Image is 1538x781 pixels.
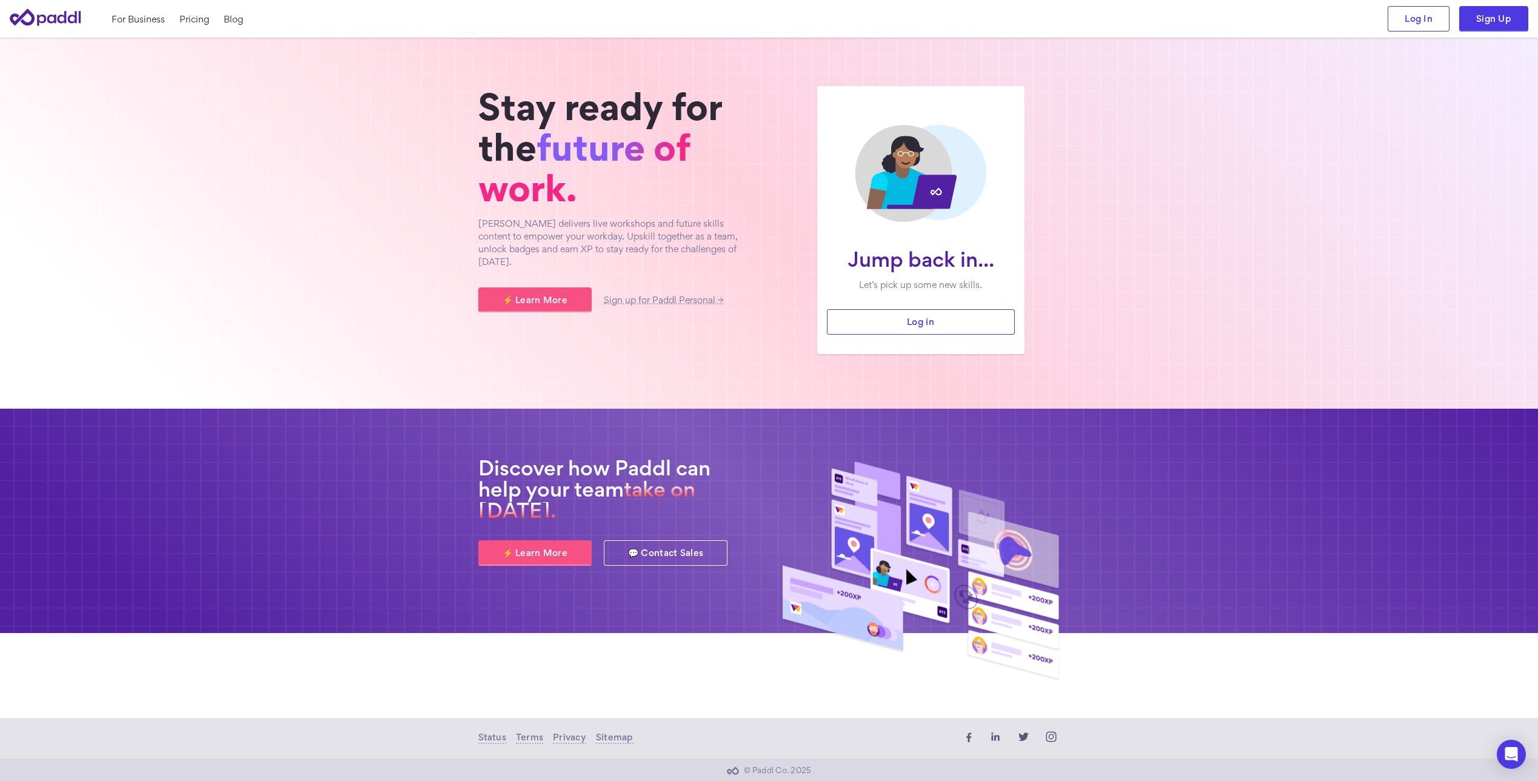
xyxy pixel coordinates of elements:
a: Sign Up [1459,6,1528,32]
a: ⚡ Learn More [478,540,592,566]
a: Privacy [553,732,586,744]
a: Log In [1388,6,1449,32]
a: Status [478,732,506,744]
p: Let’s pick up some new skills. [837,278,1005,291]
a: Sitemap [596,732,634,744]
h2: Discover how Paddl can help your team [478,457,757,521]
span: future of work. [478,133,690,201]
div: Open Intercom Messenger [1497,740,1526,769]
h1: Stay ready for the [478,86,757,209]
a: twitter [1014,728,1032,749]
h1: Jump back in... [837,249,1005,270]
a: Pricing [179,13,209,25]
a: linkedin [986,728,1005,749]
a: For Business [112,13,165,25]
a: Terms [516,732,543,744]
a: 💬 Contact Sales [604,540,727,566]
a: ⚡ Learn More [478,287,592,313]
a: instagram [1042,728,1060,749]
a: Log in [827,309,1015,335]
a: facebook [958,728,977,749]
a: Blog [224,13,243,25]
span: © Paddl Co. 2025 [744,766,812,775]
p: [PERSON_NAME] delivers live workshops and future skills content to empower your workday. Upskill ... [478,217,757,268]
a: Sign up for Paddl Personal → [604,297,723,304]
